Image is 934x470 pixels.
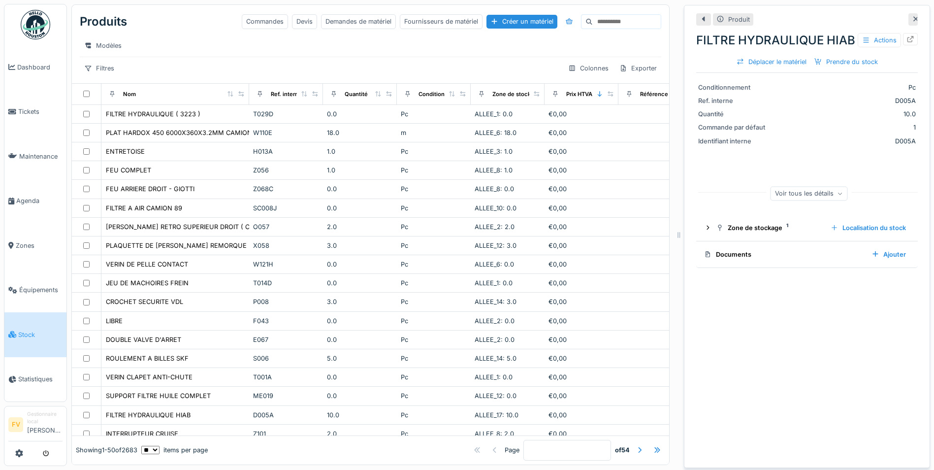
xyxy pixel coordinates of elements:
[16,196,63,205] span: Agenda
[80,38,126,53] div: Modèles
[548,222,614,232] div: €0,00
[4,357,66,402] a: Statistiques
[327,297,393,306] div: 3.0
[21,10,50,39] img: Badge_color-CXgf-gQk.svg
[548,147,614,156] div: €0,00
[475,392,516,400] span: ALLEE_12: 0.0
[253,316,319,326] div: F043
[401,429,467,438] div: Pc
[327,372,393,382] div: 0.0
[548,391,614,401] div: €0,00
[858,33,901,47] div: Actions
[327,203,393,213] div: 0.0
[810,55,882,68] div: Prendre du stock
[698,109,772,119] div: Quantité
[253,354,319,363] div: S006
[401,335,467,344] div: Pc
[401,260,467,269] div: Pc
[327,429,393,438] div: 2.0
[401,354,467,363] div: Pc
[475,279,513,287] span: ALLEE_1: 0.0
[700,219,914,237] summary: Zone de stockage1Localisation du stock
[106,128,267,137] div: PLAT HARDOX 450 6000X360X3.2MM CAMION VDK
[4,134,66,179] a: Maintenance
[4,90,66,134] a: Tickets
[327,147,393,156] div: 1.0
[106,278,189,288] div: JEU DE MACHOIRES FREIN
[698,136,772,146] div: Identifiant interne
[106,260,188,269] div: VERIN DE PELLE CONTACT
[253,147,319,156] div: H013A
[106,429,178,438] div: INTERRUPTEUR CRUISE
[704,250,864,259] div: Documents
[698,96,772,105] div: Ref. interne
[106,222,311,232] div: [PERSON_NAME] RETRO SUPERIEUR DROIT ( CAMION 470 ET 471 )
[486,15,557,28] div: Créer un matériel
[492,90,541,99] div: Zone de stockage
[253,166,319,175] div: Z056
[548,184,614,194] div: €0,00
[253,372,319,382] div: T001A
[401,278,467,288] div: Pc
[771,186,848,201] div: Voir tous les détails
[4,179,66,224] a: Agenda
[698,83,772,92] div: Conditionnement
[253,109,319,119] div: T029D
[321,14,396,29] div: Demandes de matériel
[27,410,63,439] li: [PERSON_NAME]
[4,312,66,357] a: Stock
[106,316,123,326] div: LIBRE
[18,374,63,384] span: Statistiques
[548,410,614,420] div: €0,00
[475,430,514,437] span: ALLEE_8: 2.0
[733,55,810,68] div: Déplacer le matériel
[475,185,514,193] span: ALLEE_8: 0.0
[716,223,823,233] div: Zone de stockage
[548,372,614,382] div: €0,00
[4,45,66,90] a: Dashboard
[106,203,182,213] div: FILTRE A AIR CAMION 89
[253,410,319,420] div: D005A
[327,241,393,250] div: 3.0
[475,204,516,212] span: ALLEE_10: 0.0
[253,278,319,288] div: T014D
[475,148,513,155] span: ALLEE_3: 1.0
[548,429,614,438] div: €0,00
[401,316,467,326] div: Pc
[106,147,145,156] div: ENTRETOISE
[475,336,515,343] span: ALLEE_2: 0.0
[327,109,393,119] div: 0.0
[345,90,368,99] div: Quantité
[776,109,916,119] div: 10.0
[327,410,393,420] div: 10.0
[475,298,516,305] span: ALLEE_14: 3.0
[76,445,137,455] div: Showing 1 - 50 of 2683
[548,297,614,306] div: €0,00
[271,90,302,99] div: Ref. interne
[615,445,630,455] strong: of 54
[106,184,194,194] div: FEU ARRIERE DROIT - GIOTTI
[106,166,151,175] div: FEU COMPLET
[776,123,916,132] div: 1
[327,278,393,288] div: 0.0
[242,14,288,29] div: Commandes
[640,90,705,99] div: Référence constructeur
[327,128,393,137] div: 18.0
[401,109,467,119] div: Pc
[327,316,393,326] div: 0.0
[475,317,515,325] span: ALLEE_2: 0.0
[253,297,319,306] div: P008
[253,222,319,232] div: O057
[106,109,200,119] div: FILTRE HYDRAULIQUE ( 3223 )
[548,335,614,344] div: €0,00
[327,166,393,175] div: 1.0
[27,410,63,426] div: Gestionnaire local
[419,90,465,99] div: Conditionnement
[327,222,393,232] div: 2.0
[106,410,191,420] div: FILTRE HYDRAULIQUE HIAB
[548,278,614,288] div: €0,00
[106,335,181,344] div: DOUBLE VALVE D'ARRET
[401,184,467,194] div: Pc
[698,123,772,132] div: Commande par défaut
[475,411,518,419] span: ALLEE_17: 10.0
